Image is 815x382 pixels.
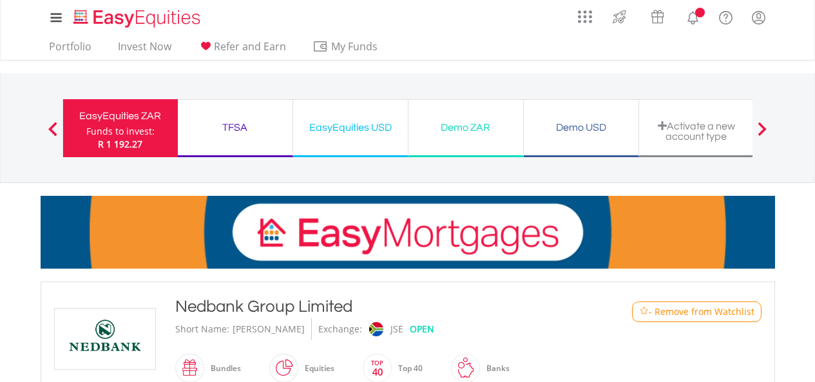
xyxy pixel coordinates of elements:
div: JSE [390,318,403,340]
img: Watchlist [639,307,649,316]
a: FAQ's and Support [709,3,742,29]
div: OPEN [410,318,434,340]
img: grid-menu-icon.svg [578,10,592,24]
a: Invest Now [113,40,177,60]
div: Short Name: [175,318,229,340]
div: TFSA [186,119,285,137]
img: vouchers-v2.svg [647,6,668,27]
div: [PERSON_NAME] [233,318,305,340]
a: AppsGrid [570,3,600,24]
img: jse.png [369,322,383,336]
span: - Remove from Watchlist [649,305,754,318]
img: EasyMortage Promotion Banner [41,196,775,269]
img: EQU.ZA.NED.png [57,309,153,369]
span: My Funds [312,38,397,55]
div: EasyEquities USD [301,119,400,137]
a: Portfolio [44,40,97,60]
a: Notifications [676,3,709,29]
a: Home page [68,3,206,29]
a: Refer and Earn [193,40,291,60]
img: thrive-v2.svg [609,6,630,27]
div: Exchange: [318,318,362,340]
div: Demo USD [532,119,631,137]
span: R 1 192.27 [98,138,142,150]
span: Refer and Earn [214,39,286,53]
div: Activate a new account type [647,120,746,142]
a: My Profile [742,3,775,32]
img: EasyEquities_Logo.png [71,8,206,29]
button: Watchlist - Remove from Watchlist [632,301,762,322]
a: Vouchers [638,3,676,27]
div: EasyEquities ZAR [71,107,170,125]
div: Funds to invest: [86,125,155,138]
div: Demo ZAR [416,119,515,137]
div: Nedbank Group Limited [175,295,580,318]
